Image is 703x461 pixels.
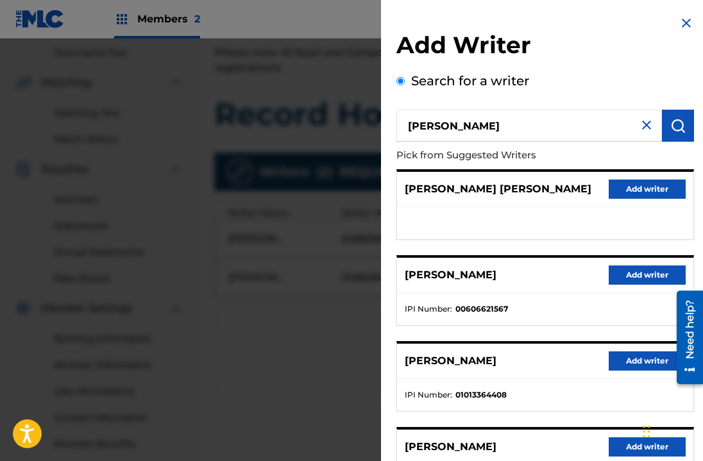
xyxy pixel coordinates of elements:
button: Add writer [609,180,686,199]
button: Add writer [609,437,686,457]
iframe: Chat Widget [639,399,703,461]
img: close [639,117,654,133]
span: IPI Number : [405,389,452,401]
input: Search writer's name or IPI Number [396,110,662,142]
span: 2 [194,13,200,25]
span: IPI Number : [405,303,452,315]
strong: 01013364408 [455,389,507,401]
p: Pick from Suggested Writers [396,142,621,169]
img: Search Works [670,118,686,133]
img: Top Rightsholders [114,12,130,27]
p: [PERSON_NAME] [405,267,496,283]
strong: 00606621567 [455,303,508,315]
iframe: Resource Center [667,286,703,389]
h2: Add Writer [396,31,694,63]
p: [PERSON_NAME] [PERSON_NAME] [405,181,591,197]
p: [PERSON_NAME] [405,439,496,455]
p: [PERSON_NAME] [405,353,496,369]
label: Search for a writer [411,73,529,88]
div: Drag [643,412,650,451]
button: Add writer [609,265,686,285]
button: Add writer [609,351,686,371]
span: Members [137,12,200,26]
img: MLC Logo [15,10,65,28]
